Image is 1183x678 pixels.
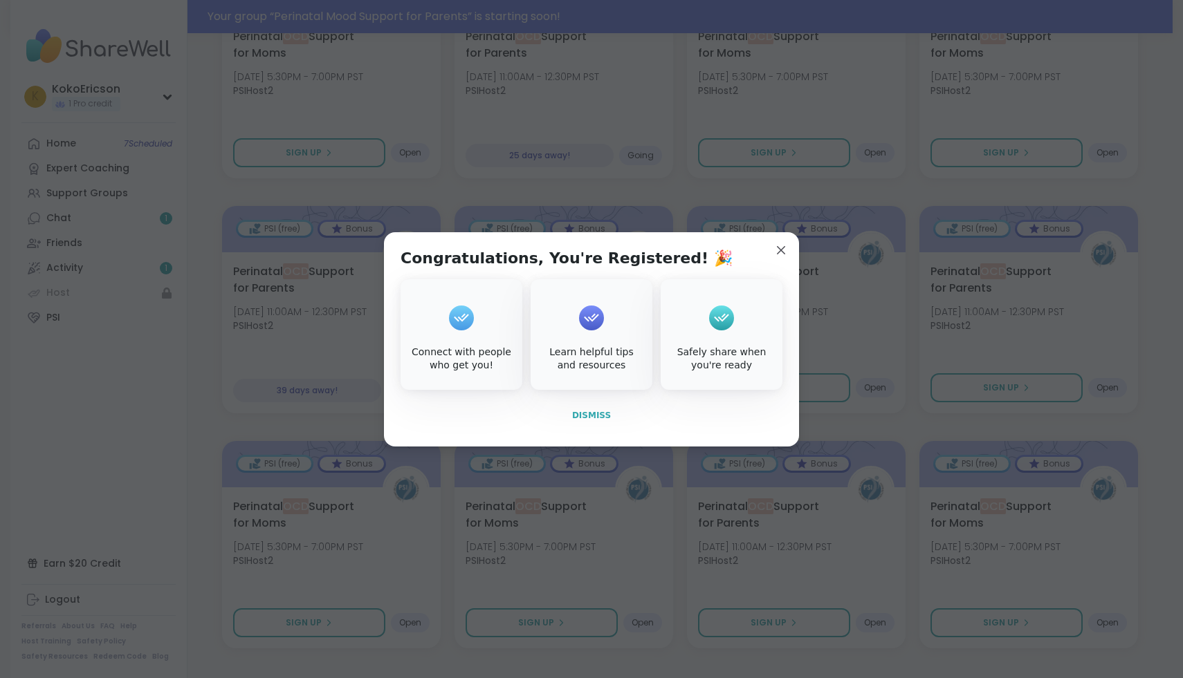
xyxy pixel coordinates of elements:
[663,346,780,373] div: Safely share when you're ready
[401,249,733,268] h1: Congratulations, You're Registered! 🎉
[401,401,782,430] button: Dismiss
[572,411,611,420] span: Dismiss
[403,346,520,373] div: Connect with people who get you!
[533,346,650,373] div: Learn helpful tips and resources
